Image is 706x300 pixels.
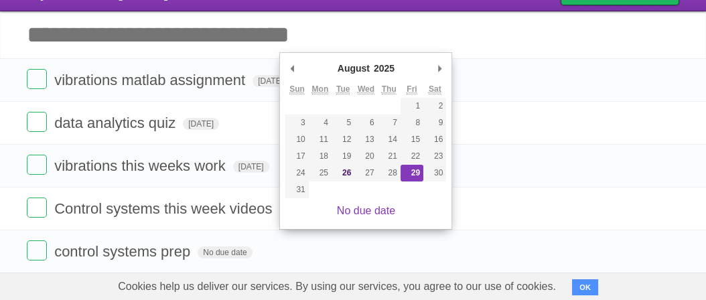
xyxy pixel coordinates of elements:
label: Done [27,198,47,218]
abbr: Thursday [382,84,397,94]
button: 13 [354,131,377,148]
label: Done [27,155,47,175]
button: 31 [285,181,308,198]
button: 6 [354,115,377,131]
button: 16 [423,131,446,148]
button: 20 [354,148,377,165]
button: 10 [285,131,308,148]
button: 29 [401,165,423,181]
button: 18 [309,148,332,165]
button: 1 [401,98,423,115]
button: 3 [285,115,308,131]
div: August [336,58,372,78]
span: control systems prep [54,243,194,260]
span: vibrations matlab assignment [54,72,249,88]
button: 8 [401,115,423,131]
button: Previous Month [285,58,299,78]
button: 25 [309,165,332,181]
button: 24 [285,165,308,181]
span: vibrations this weeks work [54,157,229,174]
abbr: Tuesday [336,84,350,94]
abbr: Friday [407,84,417,94]
abbr: Saturday [429,84,441,94]
span: [DATE] [233,161,269,173]
button: 28 [378,165,401,181]
button: 19 [332,148,354,165]
button: 5 [332,115,354,131]
button: 11 [309,131,332,148]
button: 15 [401,131,423,148]
button: 12 [332,131,354,148]
span: data analytics quiz [54,115,179,131]
button: 4 [309,115,332,131]
div: 2025 [372,58,397,78]
button: 22 [401,148,423,165]
span: [DATE] [253,75,289,87]
button: 14 [378,131,401,148]
label: Done [27,240,47,260]
button: 21 [378,148,401,165]
span: No due date [198,246,252,258]
button: 2 [423,98,446,115]
a: No due date [337,205,395,216]
button: 27 [354,165,377,181]
button: 9 [423,115,446,131]
span: [DATE] [183,118,219,130]
abbr: Sunday [289,84,305,94]
label: Done [27,69,47,89]
abbr: Wednesday [358,84,374,94]
span: Cookies help us deliver our services. By using our services, you agree to our use of cookies. [104,273,569,300]
button: OK [572,279,598,295]
button: 23 [423,148,446,165]
button: 17 [285,148,308,165]
abbr: Monday [312,84,329,94]
button: 26 [332,165,354,181]
button: 30 [423,165,446,181]
button: Next Month [433,58,446,78]
label: Done [27,112,47,132]
button: 7 [378,115,401,131]
span: Control systems this week videos [54,200,275,217]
